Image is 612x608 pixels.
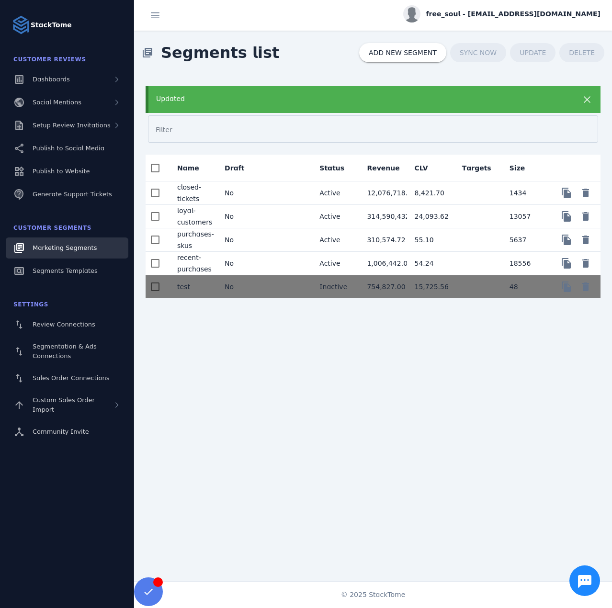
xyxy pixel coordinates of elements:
mat-cell: Inactive [312,275,359,298]
button: Copy [557,183,576,203]
button: Delete [576,207,595,226]
span: Publish to Social Media [33,145,104,152]
mat-cell: 15,725.56 [407,275,454,298]
mat-cell: 8,421.70 [407,181,454,205]
mat-cell: 310,574.72 [359,228,407,252]
mat-cell: Active [312,252,359,275]
a: Segments Templates [6,260,128,281]
mat-cell: 48 [502,275,549,298]
mat-cell: purchases-skus [170,228,217,252]
mat-cell: Active [312,181,359,205]
span: Settings [13,301,48,308]
span: ADD NEW SEGMENT [369,49,437,56]
mat-cell: 13057 [502,205,549,228]
div: CLV [415,163,437,173]
span: Segments list [153,34,287,72]
span: Sales Order Connections [33,374,109,382]
mat-cell: 55.10 [407,228,454,252]
button: Delete [576,277,595,296]
mat-cell: 1434 [502,181,549,205]
mat-cell: No [217,252,264,275]
button: Copy [557,207,576,226]
mat-cell: 12,076,718.00 [359,181,407,205]
span: Publish to Website [33,168,90,175]
span: Custom Sales Order Import [33,396,95,413]
mat-cell: recent-purchases [170,252,217,275]
button: Copy [557,230,576,249]
span: Customer Segments [13,225,91,231]
span: Community Invite [33,428,89,435]
mat-cell: No [217,228,264,252]
a: Publish to Social Media [6,138,128,159]
mat-cell: 18556 [502,252,549,275]
a: Publish to Website [6,161,128,182]
div: Draft [225,163,244,173]
a: Marketing Segments [6,237,128,259]
div: Revenue [367,163,399,173]
a: Generate Support Tickets [6,184,128,205]
button: free_soul - [EMAIL_ADDRESS][DOMAIN_NAME] [403,5,601,23]
img: Logo image [11,15,31,34]
div: Revenue [367,163,408,173]
span: Dashboards [33,76,70,83]
div: CLV [415,163,428,173]
span: Segments Templates [33,267,98,274]
mat-cell: 5637 [502,228,549,252]
div: Size [510,163,525,173]
span: Customer Reviews [13,56,86,63]
a: Sales Order Connections [6,368,128,389]
button: ADD NEW SEGMENT [359,43,446,62]
mat-cell: 54.24 [407,252,454,275]
button: Delete [576,183,595,203]
mat-cell: No [217,181,264,205]
span: Segmentation & Ads Connections [33,343,97,360]
mat-cell: 24,093.62 [407,205,454,228]
strong: StackTome [31,20,72,30]
a: Review Connections [6,314,128,335]
mat-cell: closed-tickets [170,181,217,205]
div: Status [319,163,344,173]
mat-cell: No [217,275,264,298]
mat-header-cell: Targets [454,155,502,181]
mat-cell: No [217,205,264,228]
button: Copy [557,277,576,296]
mat-label: Filter [156,126,172,134]
a: Segmentation & Ads Connections [6,337,128,366]
a: Community Invite [6,421,128,442]
mat-icon: library_books [142,47,153,58]
mat-cell: test [170,275,217,298]
div: Draft [225,163,253,173]
span: Social Mentions [33,99,81,106]
span: Review Connections [33,321,95,328]
div: Updated [156,94,549,104]
div: Name [177,163,208,173]
img: profile.jpg [403,5,420,23]
span: © 2025 StackTome [341,590,406,600]
mat-cell: 314,590,432.00 [359,205,407,228]
button: Delete [576,254,595,273]
mat-cell: loyal-customers [170,205,217,228]
mat-cell: 1,006,442.00 [359,252,407,275]
button: Copy [557,254,576,273]
span: Generate Support Tickets [33,191,112,198]
span: free_soul - [EMAIL_ADDRESS][DOMAIN_NAME] [426,9,601,19]
span: Marketing Segments [33,244,97,251]
div: Name [177,163,199,173]
mat-cell: Active [312,205,359,228]
span: Setup Review Invitations [33,122,111,129]
div: Size [510,163,534,173]
button: Delete [576,230,595,249]
mat-cell: Active [312,228,359,252]
div: Status [319,163,353,173]
mat-cell: 754,827.00 [359,275,407,298]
